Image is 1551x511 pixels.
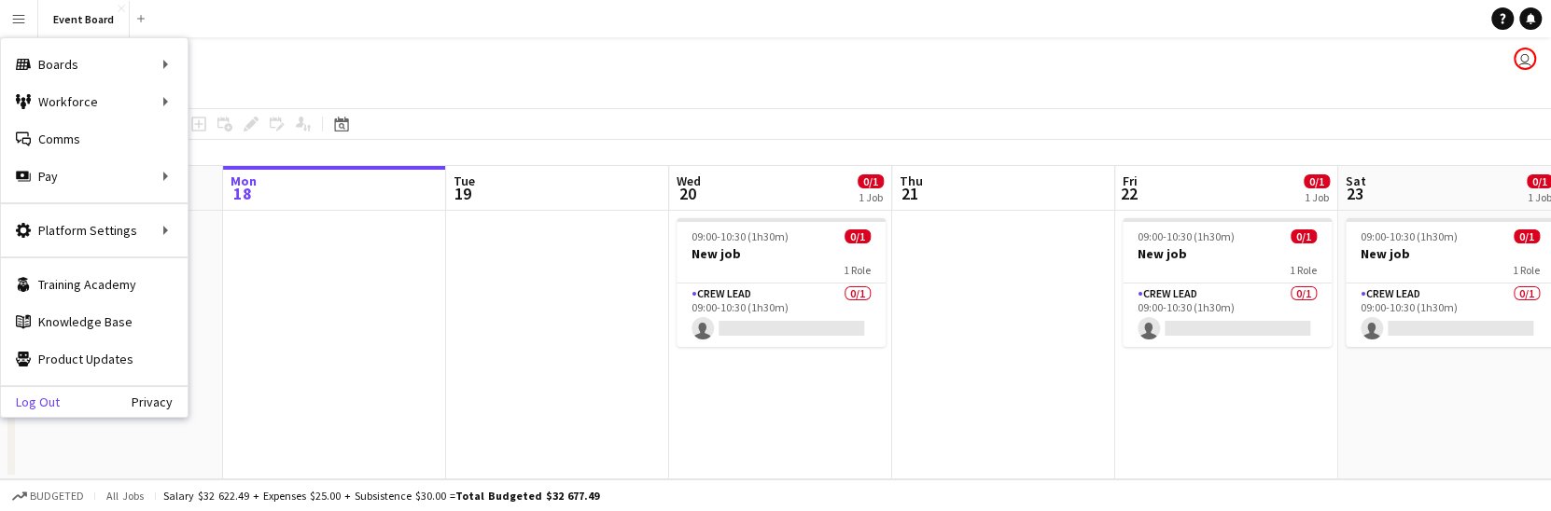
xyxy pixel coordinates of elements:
span: Tue [454,173,475,189]
span: All jobs [103,489,147,503]
span: 09:00-10:30 (1h30m) [692,229,789,243]
div: Platform Settings [1,212,188,249]
span: Wed [677,173,701,189]
span: 19 [451,183,475,204]
span: 0/1 [1514,229,1540,243]
div: 1 Job [859,190,883,204]
span: 0/1 [845,229,871,243]
div: Workforce [1,83,188,120]
span: Budgeted [30,490,84,503]
a: Training Academy [1,266,188,303]
app-job-card: 09:00-10:30 (1h30m)0/1New job1 RoleCrew Lead0/109:00-10:30 (1h30m) [1123,218,1332,347]
span: 0/1 [1304,174,1330,188]
a: Product Updates [1,340,188,378]
h3: New job [677,245,886,262]
span: 23 [1343,183,1366,204]
span: 20 [674,183,701,204]
button: Event Board [38,1,130,37]
app-job-card: 09:00-10:30 (1h30m)0/1New job1 RoleCrew Lead0/109:00-10:30 (1h30m) [677,218,886,347]
span: 09:00-10:30 (1h30m) [1138,229,1235,243]
span: 21 [897,183,923,204]
span: 22 [1120,183,1138,204]
a: Log Out [1,394,60,409]
h3: New job [1123,245,1332,262]
div: Salary $32 622.49 + Expenses $25.00 + Subsistence $30.00 = [163,489,599,503]
span: Total Budgeted $32 677.49 [455,489,599,503]
span: 0/1 [858,174,884,188]
span: 1 Role [1290,263,1317,277]
app-card-role: Crew Lead0/109:00-10:30 (1h30m) [677,283,886,347]
div: 1 Job [1305,190,1329,204]
span: Fri [1123,173,1138,189]
app-card-role: Crew Lead0/109:00-10:30 (1h30m) [1123,283,1332,347]
span: 18 [228,183,257,204]
app-user-avatar: Anke Kwachenera [1514,48,1536,70]
span: 09:00-10:30 (1h30m) [1361,229,1458,243]
span: 0/1 [1291,229,1317,243]
div: Boards [1,46,188,83]
div: Pay [1,158,188,195]
span: 1 Role [1513,263,1540,277]
span: Sat [1346,173,1366,189]
span: Thu [900,173,923,189]
a: Privacy [132,394,188,409]
button: Budgeted [9,486,87,506]
span: 1 Role [844,263,871,277]
a: Knowledge Base [1,303,188,340]
a: Comms [1,120,188,158]
span: Mon [231,173,257,189]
